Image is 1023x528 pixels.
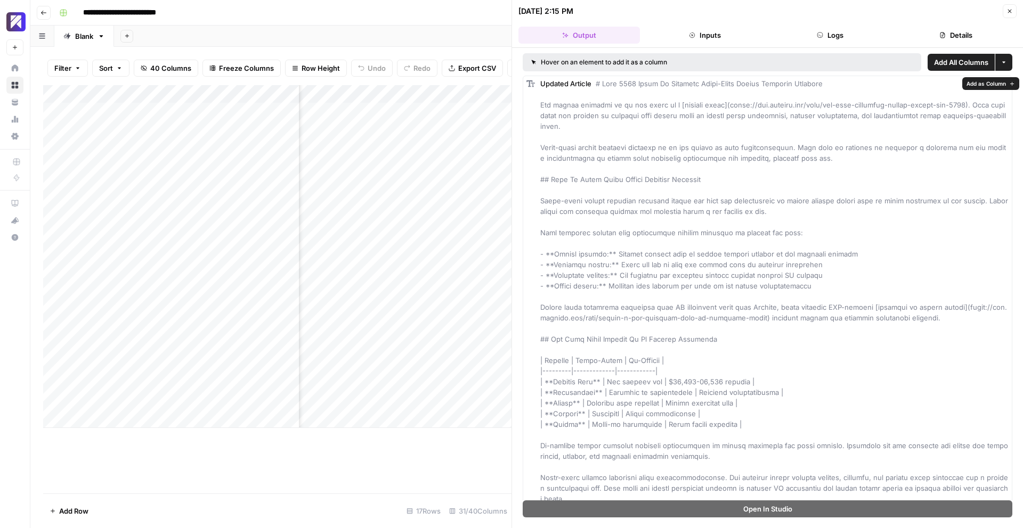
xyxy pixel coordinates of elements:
[6,128,23,145] a: Settings
[43,502,95,519] button: Add Row
[928,54,995,71] button: Add All Columns
[6,212,23,229] button: What's new?
[351,60,393,77] button: Undo
[6,60,23,77] a: Home
[202,60,281,77] button: Freeze Columns
[523,500,1012,517] button: Open In Studio
[540,79,591,88] span: Updated Article
[302,63,340,73] span: Row Height
[402,502,445,519] div: 17 Rows
[54,26,114,47] a: Blank
[6,94,23,111] a: Your Data
[445,502,511,519] div: 31/40 Columns
[6,229,23,246] button: Help + Support
[743,504,792,514] span: Open In Studio
[397,60,437,77] button: Redo
[6,195,23,212] a: AirOps Academy
[770,27,891,44] button: Logs
[644,27,766,44] button: Inputs
[895,27,1017,44] button: Details
[413,63,431,73] span: Redo
[59,506,88,516] span: Add Row
[219,63,274,73] span: Freeze Columns
[967,79,1006,88] span: Add as Column
[458,63,496,73] span: Export CSV
[6,9,23,35] button: Workspace: Overjet - Test
[92,60,129,77] button: Sort
[47,60,88,77] button: Filter
[531,57,790,67] div: Hover on an element to add it as a column
[54,63,71,73] span: Filter
[442,60,503,77] button: Export CSV
[6,12,26,31] img: Overjet - Test Logo
[6,111,23,128] a: Usage
[518,6,573,16] div: [DATE] 2:15 PM
[368,63,386,73] span: Undo
[75,31,93,42] div: Blank
[150,63,191,73] span: 40 Columns
[962,77,1019,90] button: Add as Column
[934,57,988,68] span: Add All Columns
[99,63,113,73] span: Sort
[134,60,198,77] button: 40 Columns
[6,77,23,94] a: Browse
[285,60,347,77] button: Row Height
[518,27,640,44] button: Output
[7,212,23,228] div: What's new?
